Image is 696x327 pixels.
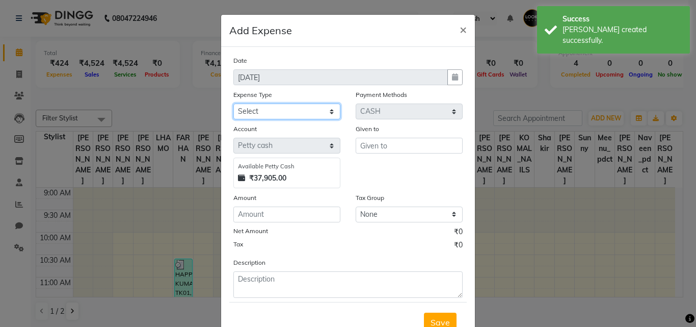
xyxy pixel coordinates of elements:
[356,90,407,99] label: Payment Methods
[454,240,463,253] span: ₹0
[238,162,336,171] div: Available Petty Cash
[233,90,272,99] label: Expense Type
[233,124,257,134] label: Account
[233,258,265,267] label: Description
[233,56,247,65] label: Date
[451,15,475,43] button: Close
[454,227,463,240] span: ₹0
[563,24,682,46] div: Bill created successfully.
[460,21,467,37] span: ×
[563,14,682,24] div: Success
[356,193,384,203] label: Tax Group
[233,240,243,249] label: Tax
[233,193,256,203] label: Amount
[233,207,340,222] input: Amount
[356,138,463,154] input: Given to
[356,124,379,134] label: Given to
[233,227,268,236] label: Net Amount
[249,173,286,184] strong: ₹37,905.00
[229,23,292,38] h5: Add Expense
